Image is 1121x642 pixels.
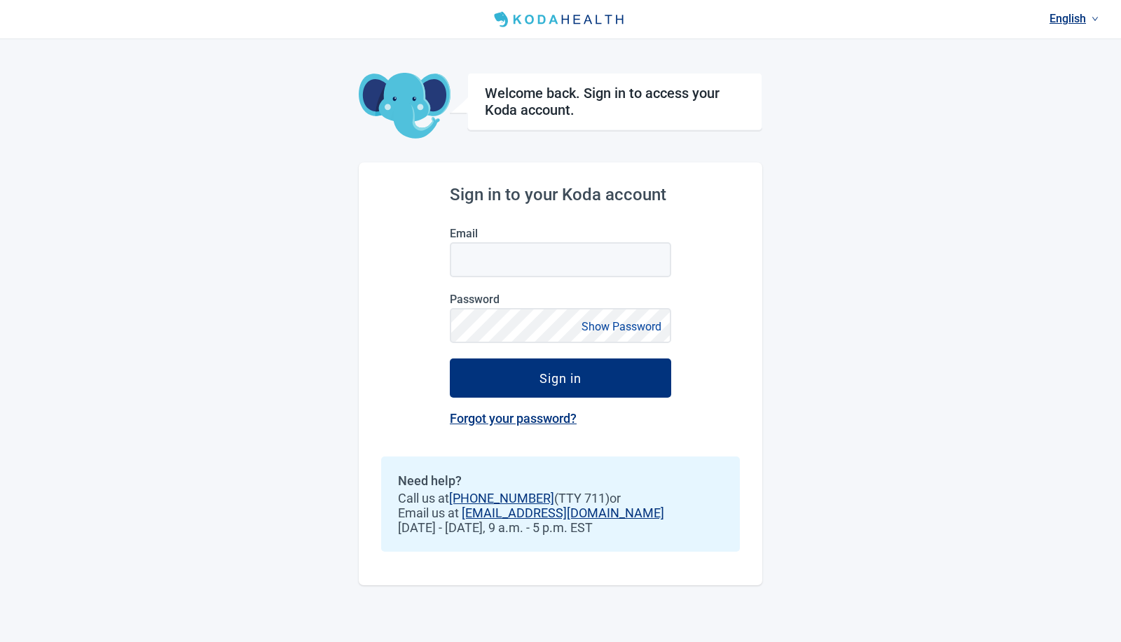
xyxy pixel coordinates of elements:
[450,411,577,426] a: Forgot your password?
[539,371,582,385] div: Sign in
[450,293,671,306] label: Password
[398,491,723,505] span: Call us at (TTY 711) or
[359,73,451,140] img: Koda Elephant
[450,358,671,398] button: Sign in
[577,317,666,336] button: Show Password
[398,473,723,488] h2: Need help?
[398,505,723,520] span: Email us at
[449,491,554,505] a: [PHONE_NUMBER]
[462,505,664,520] a: [EMAIL_ADDRESS][DOMAIN_NAME]
[450,227,671,240] label: Email
[359,39,762,585] main: Main content
[485,85,745,118] h1: Welcome back. Sign in to access your Koda account.
[398,520,723,535] span: [DATE] - [DATE], 9 a.m. - 5 p.m. EST
[488,8,633,31] img: Koda Health
[450,185,671,204] h2: Sign in to your Koda account
[1092,15,1099,22] span: down
[1044,7,1104,30] a: Current language: English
